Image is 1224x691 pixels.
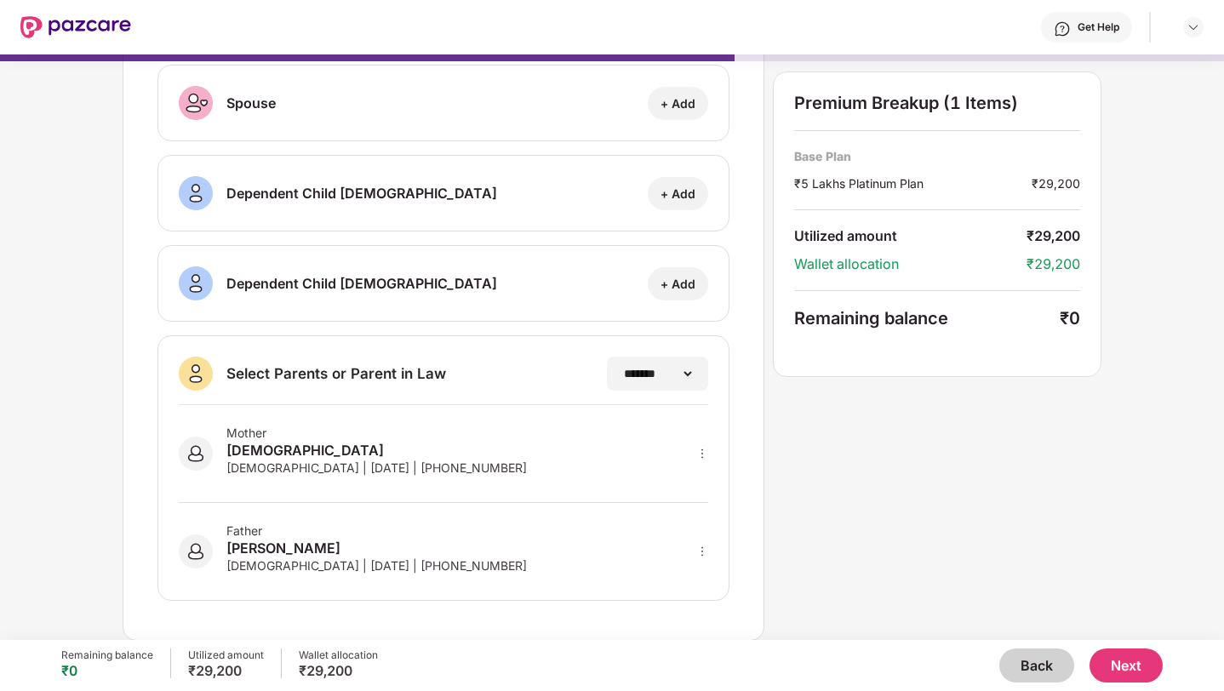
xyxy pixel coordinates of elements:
[999,648,1074,682] button: Back
[1078,20,1119,34] div: Get Help
[299,648,378,662] div: Wallet allocation
[696,545,708,557] span: more
[226,523,527,538] div: Father
[226,183,497,203] div: Dependent Child [DEMOGRAPHIC_DATA]
[1054,20,1071,37] img: svg+xml;base64,PHN2ZyBpZD0iSGVscC0zMngzMiIgeG1sbnM9Imh0dHA6Ly93d3cudzMub3JnLzIwMDAvc3ZnIiB3aWR0aD...
[661,186,695,202] div: + Add
[179,437,213,471] img: svg+xml;base64,PHN2ZyB3aWR0aD0iNDAiIGhlaWdodD0iNDAiIHZpZXdCb3g9IjAgMCA0MCA0MCIgZmlsbD0ibm9uZSIgeG...
[794,255,1027,273] div: Wallet allocation
[1090,648,1163,682] button: Next
[794,93,1080,113] div: Premium Breakup (1 Items)
[1027,255,1080,273] div: ₹29,200
[226,558,527,573] div: [DEMOGRAPHIC_DATA] | [DATE] | [PHONE_NUMBER]
[188,662,264,679] div: ₹29,200
[61,648,153,662] div: Remaining balance
[20,16,131,38] img: New Pazcare Logo
[1187,20,1200,34] img: svg+xml;base64,PHN2ZyBpZD0iRHJvcGRvd24tMzJ4MzIiIHhtbG5zPSJodHRwOi8vd3d3LnczLm9yZy8yMDAwL3N2ZyIgd2...
[1032,174,1080,192] div: ₹29,200
[179,357,213,391] img: svg+xml;base64,PHN2ZyB3aWR0aD0iNDAiIGhlaWdodD0iNDAiIHZpZXdCb3g9IjAgMCA0MCA0MCIgZmlsbD0ibm9uZSIgeG...
[179,534,213,568] img: svg+xml;base64,PHN2ZyB3aWR0aD0iNDAiIGhlaWdodD0iNDAiIHZpZXdCb3g9IjAgMCA0MCA0MCIgZmlsbD0ibm9uZSIgeG...
[179,86,213,120] img: svg+xml;base64,PHN2ZyB3aWR0aD0iNDAiIGhlaWdodD0iNDAiIHZpZXdCb3g9IjAgMCA0MCA0MCIgZmlsbD0ibm9uZSIgeG...
[188,648,264,662] div: Utilized amount
[299,662,378,679] div: ₹29,200
[226,425,527,440] div: Mother
[226,93,276,113] div: Spouse
[226,538,527,558] div: [PERSON_NAME]
[794,148,1080,164] div: Base Plan
[179,266,213,300] img: svg+xml;base64,PHN2ZyB3aWR0aD0iNDAiIGhlaWdodD0iNDAiIHZpZXdCb3g9IjAgMCA0MCA0MCIgZmlsbD0ibm9uZSIgeG...
[1060,308,1080,328] div: ₹0
[61,662,153,679] div: ₹0
[794,174,1032,192] div: ₹5 Lakhs Platinum Plan
[226,273,497,294] div: Dependent Child [DEMOGRAPHIC_DATA]
[794,308,1060,328] div: Remaining balance
[1027,227,1080,245] div: ₹29,200
[179,176,213,210] img: svg+xml;base64,PHN2ZyB3aWR0aD0iNDAiIGhlaWdodD0iNDAiIHZpZXdCb3g9IjAgMCA0MCA0MCIgZmlsbD0ibm9uZSIgeG...
[226,364,446,383] div: Select Parents or Parent in Law
[696,448,708,460] span: more
[226,440,527,460] div: [DEMOGRAPHIC_DATA]
[794,227,1027,245] div: Utilized amount
[661,95,695,111] div: + Add
[661,276,695,292] div: + Add
[226,460,527,475] div: [DEMOGRAPHIC_DATA] | [DATE] | [PHONE_NUMBER]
